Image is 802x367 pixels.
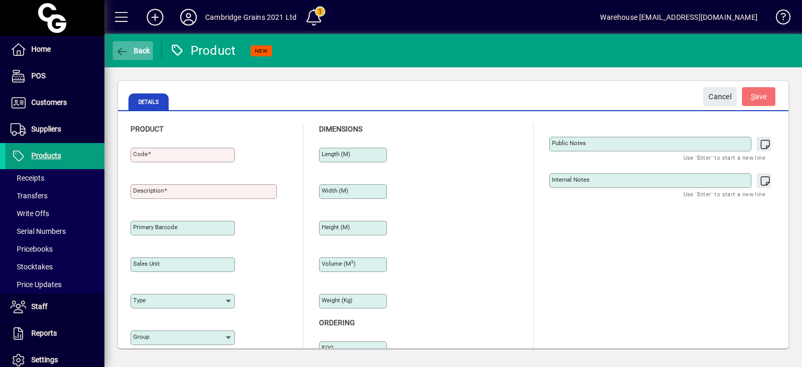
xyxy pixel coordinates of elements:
[5,205,104,222] a: Write Offs
[31,125,61,133] span: Suppliers
[10,192,48,200] span: Transfers
[751,92,755,101] span: S
[322,297,352,304] mat-label: Weight (Kg)
[5,240,104,258] a: Pricebooks
[133,333,149,340] mat-label: Group
[133,297,146,304] mat-label: Type
[10,245,53,253] span: Pricebooks
[319,125,362,133] span: Dimensions
[10,263,53,271] span: Stocktakes
[5,258,104,276] a: Stocktakes
[172,8,205,27] button: Profile
[138,8,172,27] button: Add
[322,223,350,231] mat-label: Height (m)
[751,88,767,105] span: ave
[10,280,62,289] span: Price Updates
[31,329,57,337] span: Reports
[170,42,236,59] div: Product
[31,356,58,364] span: Settings
[709,88,732,105] span: Cancel
[5,294,104,320] a: Staff
[683,151,765,163] mat-hint: Use 'Enter' to start a new line
[5,321,104,347] a: Reports
[133,150,148,158] mat-label: Code
[255,48,268,54] span: NEW
[742,87,775,106] button: Save
[133,223,178,231] mat-label: Primary barcode
[128,93,169,110] span: Details
[10,227,66,235] span: Serial Numbers
[115,46,150,55] span: Back
[552,139,586,147] mat-label: Public Notes
[31,45,51,53] span: Home
[703,87,737,106] button: Cancel
[322,260,356,267] mat-label: Volume (m )
[768,2,789,36] a: Knowledge Base
[5,222,104,240] a: Serial Numbers
[5,169,104,187] a: Receipts
[31,302,48,311] span: Staff
[322,344,334,351] mat-label: EOQ
[10,209,49,218] span: Write Offs
[5,187,104,205] a: Transfers
[552,176,589,183] mat-label: Internal Notes
[113,41,153,60] button: Back
[683,188,765,200] mat-hint: Use 'Enter' to start a new line
[31,72,45,80] span: POS
[319,318,355,327] span: Ordering
[5,116,104,143] a: Suppliers
[5,37,104,63] a: Home
[351,259,353,265] sup: 3
[5,90,104,116] a: Customers
[10,174,44,182] span: Receipts
[322,187,348,194] mat-label: Width (m)
[5,276,104,293] a: Price Updates
[133,260,160,267] mat-label: Sales unit
[600,9,758,26] div: Warehouse [EMAIL_ADDRESS][DOMAIN_NAME]
[104,41,162,60] app-page-header-button: Back
[31,98,67,106] span: Customers
[5,63,104,89] a: POS
[205,9,297,26] div: Cambridge Grains 2021 Ltd
[133,187,164,194] mat-label: Description
[31,151,61,160] span: Products
[322,150,350,158] mat-label: Length (m)
[131,125,163,133] span: Product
